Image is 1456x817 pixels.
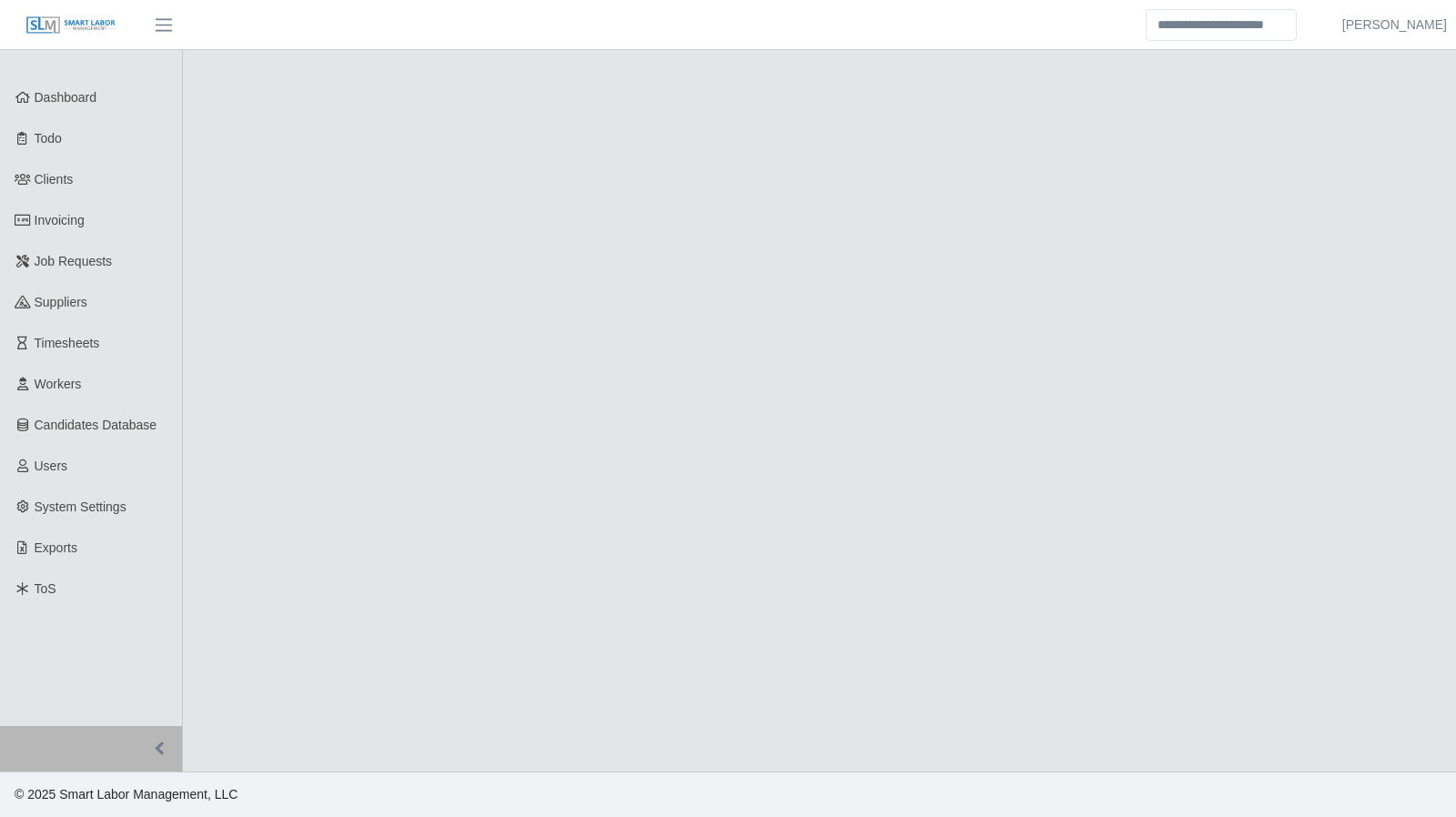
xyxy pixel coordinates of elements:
[35,377,82,391] span: Workers
[1146,9,1297,41] input: Search
[25,15,116,35] img: SLM Logo
[35,131,62,146] span: Todo
[1342,15,1447,35] a: [PERSON_NAME]
[35,213,85,227] span: Invoicing
[35,540,77,555] span: Exports
[35,336,100,350] span: Timesheets
[35,295,87,309] span: Suppliers
[35,499,126,514] span: System Settings
[35,254,113,268] span: Job Requests
[35,581,56,596] span: ToS
[15,787,238,802] span: © 2025 Smart Labor Management, LLC
[35,90,97,105] span: Dashboard
[35,172,74,187] span: Clients
[35,418,157,432] span: Candidates Database
[35,459,68,473] span: Users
